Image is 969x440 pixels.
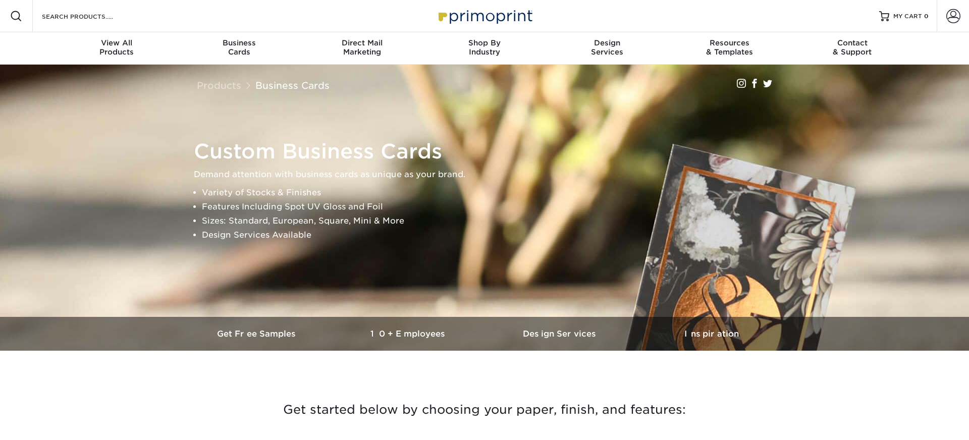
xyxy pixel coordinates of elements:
[434,5,535,27] img: Primoprint
[333,329,484,339] h3: 10+ Employees
[189,387,780,432] h3: Get started below by choosing your paper, finish, and features:
[636,317,787,351] a: Inspiration
[484,329,636,339] h3: Design Services
[791,38,913,57] div: & Support
[178,38,301,47] span: Business
[423,38,546,47] span: Shop By
[178,32,301,65] a: BusinessCards
[202,228,784,242] li: Design Services Available
[924,13,929,20] span: 0
[668,38,791,47] span: Resources
[301,32,423,65] a: Direct MailMarketing
[202,214,784,228] li: Sizes: Standard, European, Square, Mini & More
[178,38,301,57] div: Cards
[546,38,668,47] span: Design
[197,80,241,91] a: Products
[484,317,636,351] a: Design Services
[56,38,178,57] div: Products
[893,12,922,21] span: MY CART
[301,38,423,47] span: Direct Mail
[202,200,784,214] li: Features Including Spot UV Gloss and Foil
[301,38,423,57] div: Marketing
[546,38,668,57] div: Services
[202,186,784,200] li: Variety of Stocks & Finishes
[546,32,668,65] a: DesignServices
[668,38,791,57] div: & Templates
[668,32,791,65] a: Resources& Templates
[194,168,784,182] p: Demand attention with business cards as unique as your brand.
[182,329,333,339] h3: Get Free Samples
[182,317,333,351] a: Get Free Samples
[423,32,546,65] a: Shop ByIndustry
[56,38,178,47] span: View All
[636,329,787,339] h3: Inspiration
[194,139,784,163] h1: Custom Business Cards
[56,32,178,65] a: View AllProducts
[791,38,913,47] span: Contact
[423,38,546,57] div: Industry
[791,32,913,65] a: Contact& Support
[255,80,330,91] a: Business Cards
[41,10,139,22] input: SEARCH PRODUCTS.....
[333,317,484,351] a: 10+ Employees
